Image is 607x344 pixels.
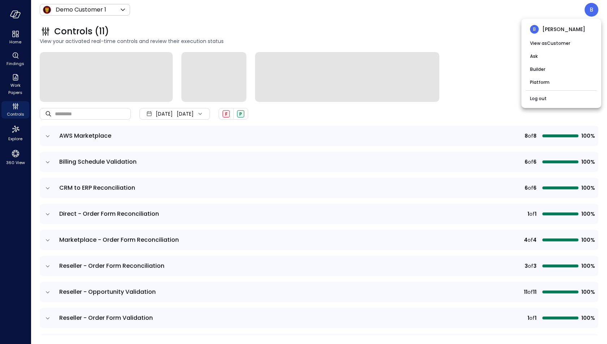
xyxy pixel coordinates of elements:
li: View as Customer [526,37,597,50]
a: Log out [530,95,547,102]
div: B [530,25,539,34]
li: Platform [526,76,597,89]
li: Ask [526,50,597,63]
li: Builder [526,63,597,76]
span: [PERSON_NAME] [542,25,585,33]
